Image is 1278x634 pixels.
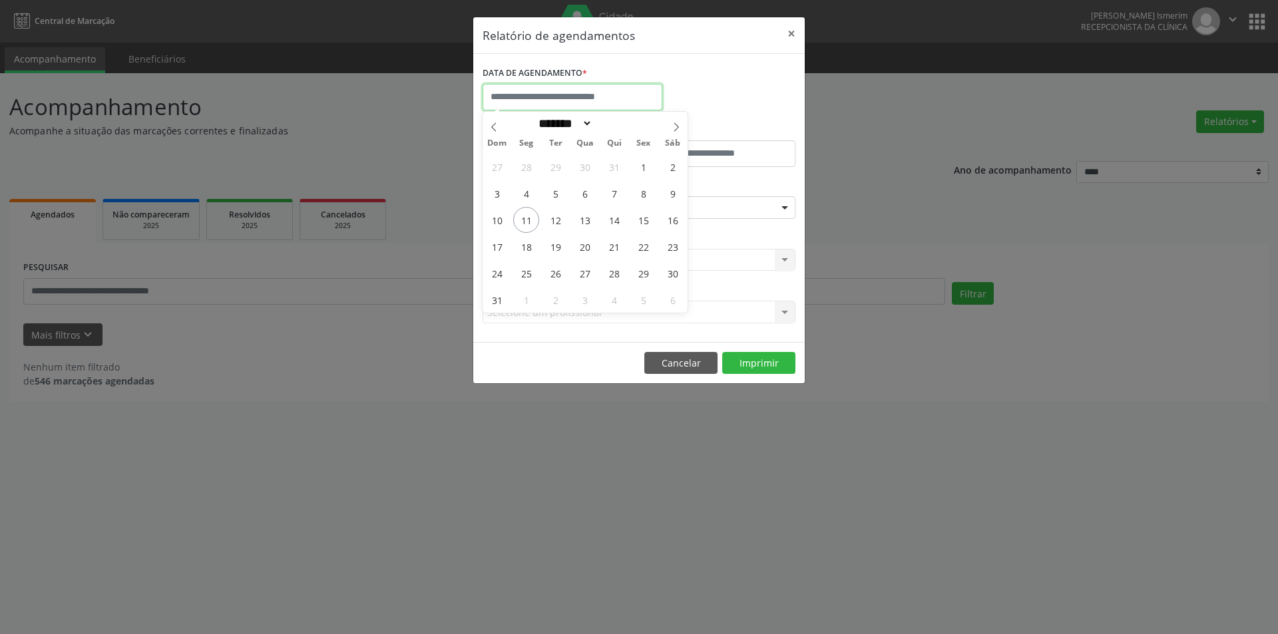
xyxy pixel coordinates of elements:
span: Agosto 9, 2025 [660,180,686,206]
span: Julho 27, 2025 [484,154,510,180]
span: Agosto 3, 2025 [484,180,510,206]
span: Agosto 4, 2025 [513,180,539,206]
span: Julho 30, 2025 [572,154,598,180]
span: Agosto 6, 2025 [572,180,598,206]
span: Agosto 21, 2025 [601,234,627,259]
span: Agosto 22, 2025 [630,234,656,259]
span: Agosto 12, 2025 [542,207,568,233]
span: Agosto 26, 2025 [542,260,568,286]
span: Julho 31, 2025 [601,154,627,180]
span: Agosto 14, 2025 [601,207,627,233]
span: Agosto 17, 2025 [484,234,510,259]
span: Setembro 1, 2025 [513,287,539,313]
span: Agosto 1, 2025 [630,154,656,180]
span: Setembro 5, 2025 [630,287,656,313]
span: Ter [541,139,570,148]
span: Agosto 24, 2025 [484,260,510,286]
span: Agosto 11, 2025 [513,207,539,233]
span: Agosto 8, 2025 [630,180,656,206]
h5: Relatório de agendamentos [483,27,635,44]
span: Qui [600,139,629,148]
span: Agosto 31, 2025 [484,287,510,313]
button: Imprimir [722,352,795,375]
input: Year [592,116,636,130]
span: Dom [483,139,512,148]
label: ATÉ [642,120,795,140]
span: Agosto 2, 2025 [660,154,686,180]
span: Agosto 18, 2025 [513,234,539,259]
span: Setembro 2, 2025 [542,287,568,313]
span: Julho 28, 2025 [513,154,539,180]
span: Agosto 13, 2025 [572,207,598,233]
button: Close [778,17,805,50]
span: Setembro 4, 2025 [601,287,627,313]
span: Setembro 6, 2025 [660,287,686,313]
span: Agosto 28, 2025 [601,260,627,286]
span: Agosto 30, 2025 [660,260,686,286]
span: Agosto 23, 2025 [660,234,686,259]
label: DATA DE AGENDAMENTO [483,63,587,84]
span: Seg [512,139,541,148]
span: Agosto 25, 2025 [513,260,539,286]
span: Agosto 16, 2025 [660,207,686,233]
span: Agosto 19, 2025 [542,234,568,259]
select: Month [534,116,592,130]
span: Agosto 20, 2025 [572,234,598,259]
button: Cancelar [644,352,718,375]
span: Agosto 10, 2025 [484,207,510,233]
span: Agosto 29, 2025 [630,260,656,286]
span: Agosto 15, 2025 [630,207,656,233]
span: Setembro 3, 2025 [572,287,598,313]
span: Agosto 7, 2025 [601,180,627,206]
span: Sáb [658,139,688,148]
span: Julho 29, 2025 [542,154,568,180]
span: Agosto 5, 2025 [542,180,568,206]
span: Agosto 27, 2025 [572,260,598,286]
span: Sex [629,139,658,148]
span: Qua [570,139,600,148]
